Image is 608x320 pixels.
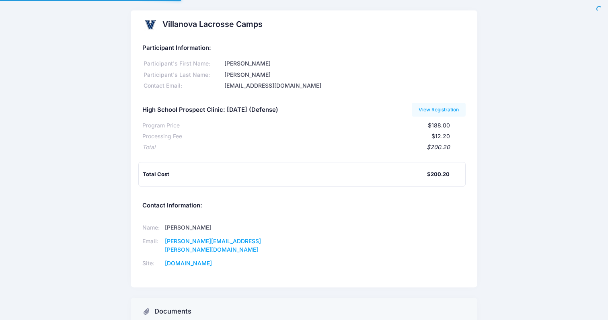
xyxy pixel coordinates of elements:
[427,170,450,178] div: $200.20
[155,143,450,152] div: $200.20
[142,257,162,271] td: Site:
[165,238,261,253] a: [PERSON_NAME][EMAIL_ADDRESS][PERSON_NAME][DOMAIN_NAME]
[143,170,427,178] div: Total Cost
[162,20,263,29] h2: Villanova Lacrosse Camps
[142,107,278,114] h5: High School Prospect Clinic: [DATE] (Defense)
[142,132,182,141] div: Processing Fee
[142,121,180,130] div: Program Price
[142,71,223,79] div: Participant's Last Name:
[142,45,466,52] h5: Participant Information:
[142,202,466,209] h5: Contact Information:
[182,132,450,141] div: $12.20
[142,82,223,90] div: Contact Email:
[223,71,466,79] div: [PERSON_NAME]
[162,221,294,235] td: [PERSON_NAME]
[165,260,212,267] a: [DOMAIN_NAME]
[223,59,466,68] div: [PERSON_NAME]
[142,235,162,257] td: Email:
[412,103,466,117] a: View Registration
[142,221,162,235] td: Name:
[154,308,191,316] h3: Documents
[142,59,223,68] div: Participant's First Name:
[142,143,155,152] div: Total
[223,82,466,90] div: [EMAIL_ADDRESS][DOMAIN_NAME]
[428,122,450,129] span: $188.00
